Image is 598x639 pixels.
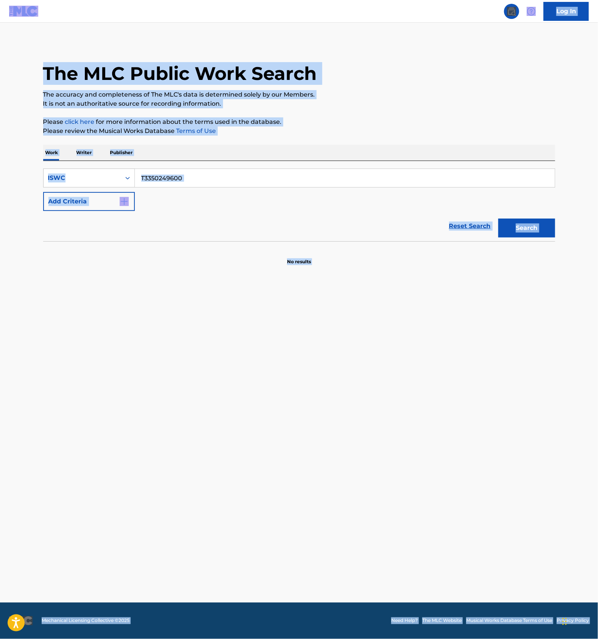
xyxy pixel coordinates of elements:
a: Need Help? [391,617,418,624]
p: It is not an authoritative source for recording information. [43,99,555,108]
div: Help [524,4,539,19]
iframe: Chat Widget [560,603,598,639]
form: Search Form [43,169,555,241]
p: Please for more information about the terms used in the database. [43,117,555,127]
p: Work [43,145,61,161]
img: help [527,7,536,16]
p: No results [287,249,311,265]
img: MLC Logo [9,6,38,17]
p: Writer [74,145,94,161]
img: search [507,7,516,16]
div: Drag [562,610,567,633]
p: Please review the Musical Works Database [43,127,555,136]
a: Musical Works Database Terms of Use [466,617,552,624]
a: Terms of Use [175,127,216,134]
img: logo [9,616,33,625]
button: Search [498,219,555,237]
a: click here [65,118,95,125]
p: The accuracy and completeness of The MLC's data is determined solely by our Members. [43,90,555,99]
a: Log In [543,2,589,21]
span: Mechanical Licensing Collective © 2025 [42,617,130,624]
p: Publisher [108,145,135,161]
a: Public Search [504,4,519,19]
h1: The MLC Public Work Search [43,62,317,85]
a: Reset Search [445,218,495,234]
img: 9d2ae6d4665cec9f34b9.svg [120,197,129,206]
a: The MLC Website [422,617,462,624]
button: Add Criteria [43,192,135,211]
a: Privacy Policy [557,617,589,624]
div: ISWC [48,173,116,183]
